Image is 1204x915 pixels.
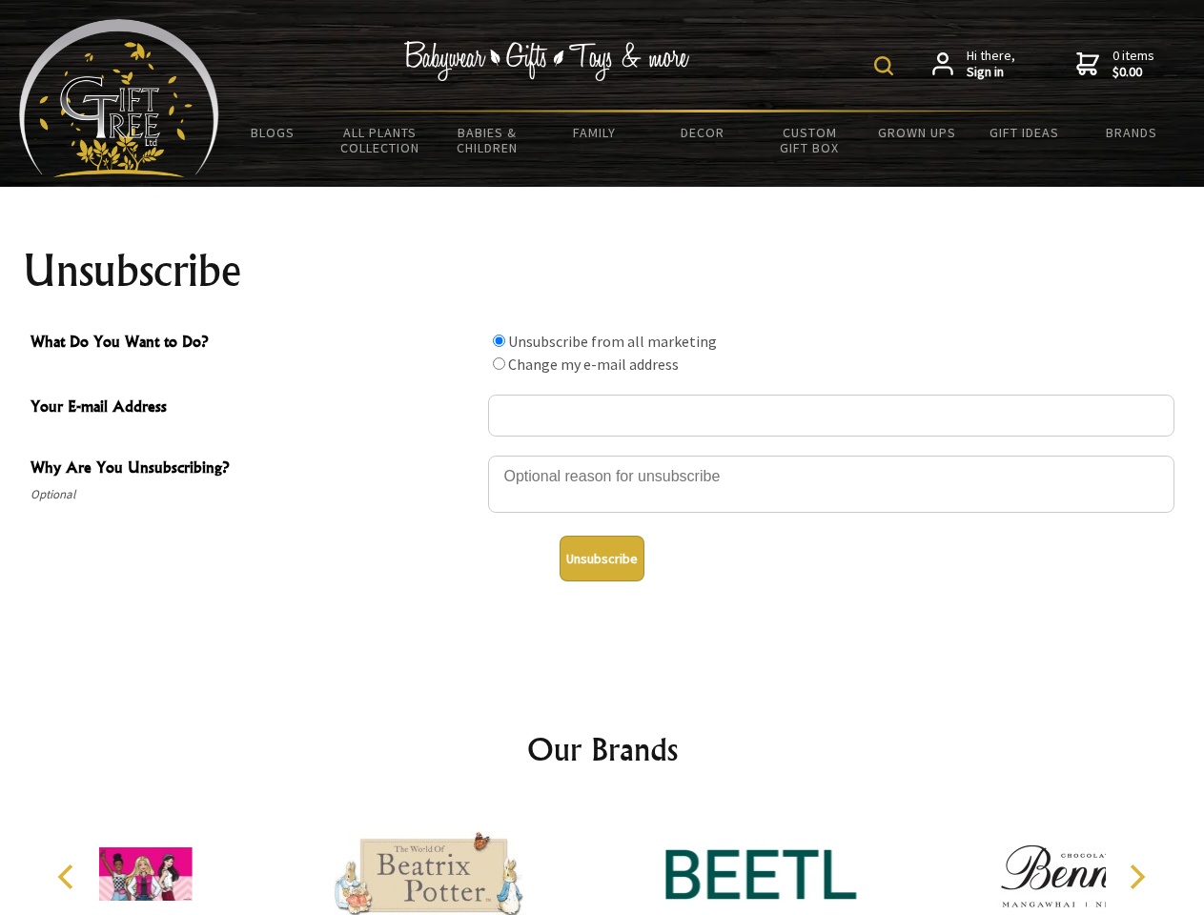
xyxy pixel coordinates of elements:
[1112,64,1154,81] strong: $0.00
[648,112,756,152] a: Decor
[488,395,1174,437] input: Your E-mail Address
[31,330,479,357] span: What Do You Want to Do?
[31,483,479,506] span: Optional
[1112,47,1154,81] span: 0 items
[970,112,1078,152] a: Gift Ideas
[493,335,505,347] input: What Do You Want to Do?
[1078,112,1186,152] a: Brands
[38,726,1167,772] h2: Our Brands
[560,536,644,581] button: Unsubscribe
[404,41,690,81] img: Babywear - Gifts - Toys & more
[219,112,327,152] a: BLOGS
[488,456,1174,513] textarea: Why Are You Unsubscribing?
[493,357,505,370] input: What Do You Want to Do?
[31,395,479,422] span: Your E-mail Address
[874,56,893,75] img: product search
[967,48,1015,81] span: Hi there,
[48,856,90,898] button: Previous
[541,112,649,152] a: Family
[31,456,479,483] span: Why Are You Unsubscribing?
[19,19,219,177] img: Babyware - Gifts - Toys and more...
[327,112,435,168] a: All Plants Collection
[508,332,717,351] label: Unsubscribe from all marketing
[23,248,1182,294] h1: Unsubscribe
[508,355,679,374] label: Change my e-mail address
[756,112,864,168] a: Custom Gift Box
[967,64,1015,81] strong: Sign in
[434,112,541,168] a: Babies & Children
[1076,48,1154,81] a: 0 items$0.00
[1115,856,1157,898] button: Next
[863,112,970,152] a: Grown Ups
[932,48,1015,81] a: Hi there,Sign in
